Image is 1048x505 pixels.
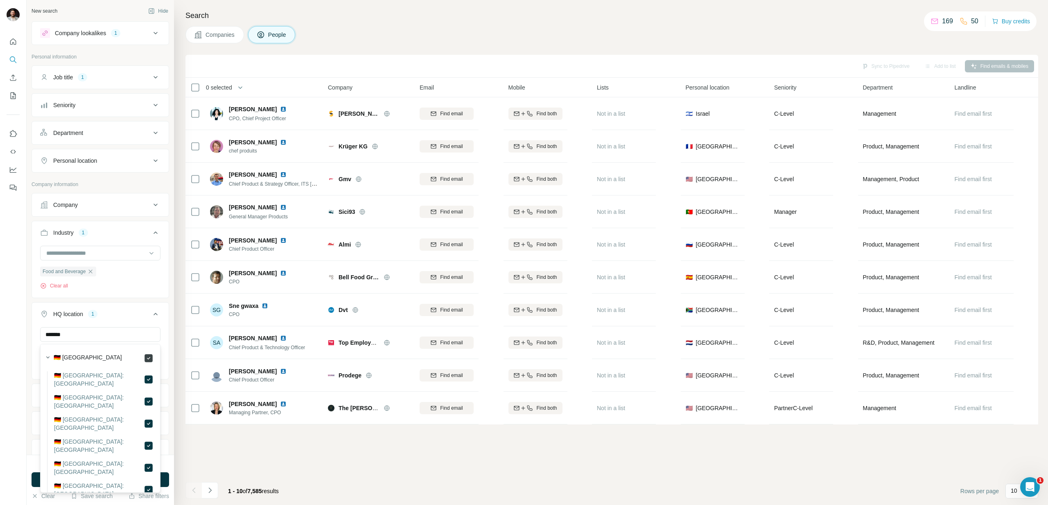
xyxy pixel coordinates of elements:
button: Company lookalikes1 [32,23,169,43]
span: [PERSON_NAME] [229,203,277,211]
span: Not in a list [597,405,625,411]
div: Personal location [53,157,97,165]
span: Find email [440,404,463,412]
span: [GEOGRAPHIC_DATA] [696,273,740,281]
span: Managing Partner, CPO [229,409,296,416]
span: C-Level [774,307,794,313]
img: Logo of Sici93 [328,209,334,215]
span: Find both [536,241,557,248]
span: Product, Management [863,240,919,249]
span: Find email [440,274,463,281]
span: Not in a list [597,110,625,117]
button: Personal location [32,151,169,171]
img: Logo of Almi [328,241,334,248]
span: Companies [206,31,235,39]
span: Find email first [955,241,992,248]
span: Find email [440,306,463,314]
span: Find email first [955,405,992,411]
label: 🇩🇪 [GEOGRAPHIC_DATA]: [GEOGRAPHIC_DATA] [54,438,144,454]
iframe: Intercom live chat [1020,477,1040,497]
span: Management, Product [863,175,919,183]
span: Find both [536,274,557,281]
span: People [268,31,287,39]
div: 1 [111,29,120,37]
span: [PERSON_NAME] [229,237,277,244]
span: Manager [774,209,797,215]
label: 🇩🇪 [GEOGRAPHIC_DATA]: [GEOGRAPHIC_DATA] [54,393,144,410]
img: Logo of The Christopher Group Agile HR Business Solutions [328,405,334,411]
button: Dashboard [7,162,20,177]
div: Industry [53,229,74,237]
span: Find email first [955,143,992,150]
button: Buy credits [992,16,1030,27]
button: Find email [420,173,474,185]
div: 1 [78,74,87,81]
img: LinkedIn logo [262,303,268,309]
button: Find both [508,402,562,414]
span: Find both [536,208,557,215]
span: 7,585 [248,488,262,494]
div: Department [53,129,83,137]
button: Technologies [32,441,169,461]
span: C-Level [774,110,794,117]
button: My lists [7,88,20,103]
span: C-Level [774,176,794,182]
div: Company lookalikes [55,29,106,37]
span: 1 [1037,477,1043,484]
img: Avatar [210,140,223,153]
img: Logo of Gmv [328,176,334,182]
span: Not in a list [597,209,625,215]
span: Not in a list [597,339,625,346]
img: Avatar [210,271,223,284]
span: Find email [440,208,463,215]
span: Find email [440,372,463,379]
button: Find both [508,206,562,218]
span: Management [863,404,897,412]
span: [GEOGRAPHIC_DATA] [696,404,740,412]
span: Top Employers Institute [339,339,403,346]
span: 1 - 10 [228,488,243,494]
img: Avatar [210,107,223,120]
span: 0 selected [206,83,232,92]
span: [GEOGRAPHIC_DATA] [696,339,740,347]
span: Find email [440,110,463,117]
span: Find email first [955,339,992,346]
button: Find email [420,402,474,414]
span: Mobile [508,83,525,92]
span: Not in a list [597,176,625,182]
span: The [PERSON_NAME] Group Agile HR Business Solutions [339,405,497,411]
span: Almi [339,240,351,249]
span: Company [328,83,352,92]
img: LinkedIn logo [280,139,287,146]
img: LinkedIn logo [280,106,287,112]
span: Find both [536,110,557,117]
span: Product, Management [863,371,919,379]
img: Logo of Bell Food Group [328,274,334,281]
img: Avatar [210,402,223,415]
span: Find both [536,339,557,346]
img: Logo of Krüger KG [328,143,334,150]
img: LinkedIn logo [280,401,287,407]
span: Find both [536,306,557,314]
span: Chief Product & Technology Officer [229,345,305,350]
span: Chief Product Officer [229,376,296,384]
span: of [243,488,248,494]
span: CPO, Chief Project Officer [229,116,286,121]
span: Not in a list [597,274,625,281]
span: 🇿🇦 [686,306,693,314]
span: Email [420,83,434,92]
span: Landline [955,83,976,92]
img: Logo of Dvt [328,307,334,313]
span: Bell Food Group [339,273,379,281]
img: LinkedIn logo [280,270,287,276]
button: Find both [508,238,562,251]
span: Israel [696,110,710,118]
span: Management [863,110,897,118]
span: Sne gwaxa [229,302,258,310]
span: Not in a list [597,241,625,248]
label: 🇩🇪 [GEOGRAPHIC_DATA]: [GEOGRAPHIC_DATA] [54,482,144,498]
div: 1 [79,229,88,236]
img: Avatar [210,369,223,382]
span: 🇪🇸 [686,273,693,281]
button: Find email [420,271,474,283]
